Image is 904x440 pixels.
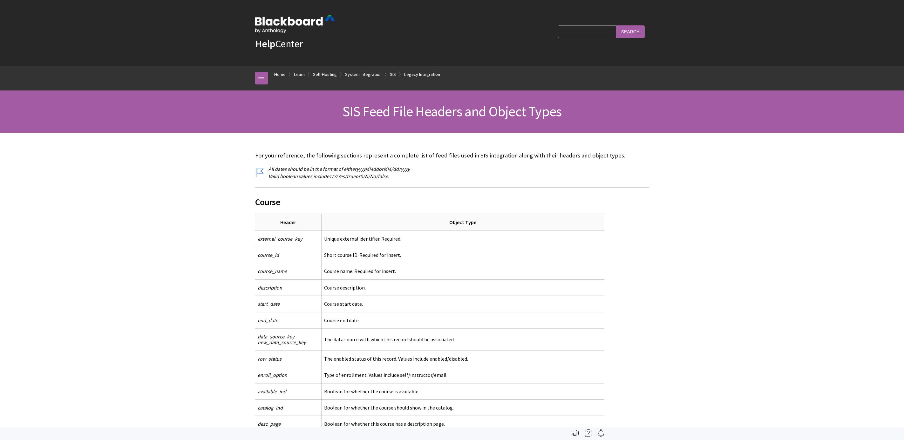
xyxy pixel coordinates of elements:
a: System Integration [345,70,382,78]
span: desc_page [258,421,281,427]
span: 1/Y/Yes/true [329,173,356,179]
span: row_status [258,356,282,362]
span: data_source_key new_data_source_key [258,333,306,345]
td: Type of enrollment. Values include self/instructor/email. [321,367,604,383]
span: course_id [258,252,279,258]
a: Learn [294,70,305,78]
span: course_name [258,268,287,274]
p: All dates should be in the format of either or . Valid boolean values include or . [255,165,649,180]
span: catalog_ind [258,404,283,411]
td: The data source with which this record should be associated. [321,328,604,350]
td: Unique external identifier. Required. [321,230,604,247]
img: Print [571,429,579,437]
h2: Course [255,187,649,209]
a: Self-Hosting [313,70,337,78]
span: start_date [258,301,280,307]
img: Follow this page [597,429,605,437]
span: end_date [258,317,278,323]
th: Object Type [321,214,604,230]
td: Course start date. [321,296,604,312]
td: Course description. [321,279,604,296]
td: Boolean for whether the course should show in the catalog. [321,399,604,416]
strong: Help [255,37,275,50]
td: Short course ID. Required for insert. [321,247,604,263]
span: SIS Feed File Headers and Object Types [343,103,562,120]
td: Boolean for whether the course is available. [321,383,604,399]
img: Blackboard by Anthology [255,15,335,33]
span: external_course_key [258,236,302,242]
p: For your reference, the following sections represent a complete list of feed files used in SIS in... [255,151,649,160]
a: Home [274,70,286,78]
th: Header [255,214,322,230]
span: yyyyMMdd [357,166,379,172]
td: Course end date. [321,312,604,328]
span: 0/N/No/false [360,173,388,179]
td: Boolean for whether this course has a description page. [321,416,604,432]
span: available_ind [258,388,286,395]
span: description [258,284,282,291]
span: MM/dd/yyyy [384,166,409,172]
input: Search [616,25,645,38]
a: Legacy Integration [404,70,440,78]
a: HelpCenter [255,37,303,50]
td: Course name. Required for insert. [321,263,604,279]
a: SIS [390,70,396,78]
span: enroll_option [258,372,287,378]
td: The enabled status of this record. Values include enabled/disabled. [321,350,604,367]
img: More help [585,429,592,437]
